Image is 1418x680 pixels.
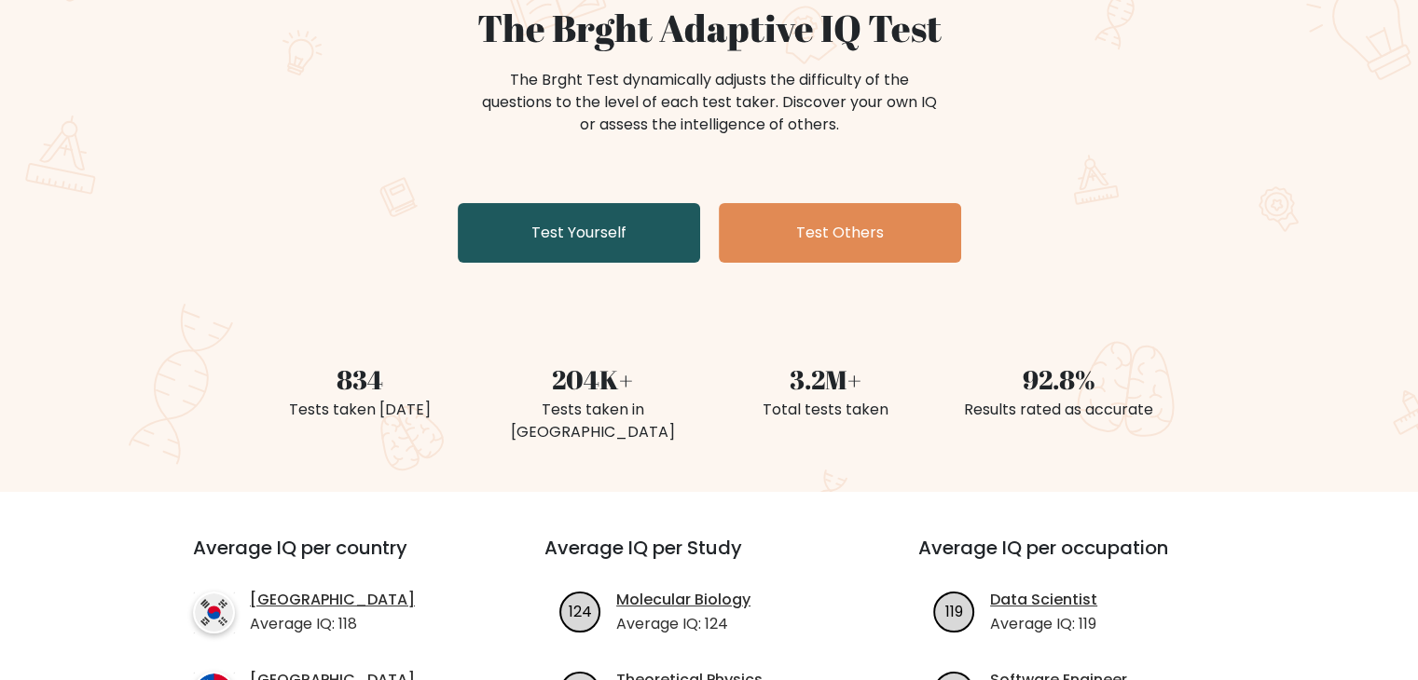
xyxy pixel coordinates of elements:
[719,203,961,263] a: Test Others
[544,537,874,581] h3: Average IQ per Study
[569,600,592,621] text: 124
[255,399,465,421] div: Tests taken [DATE]
[255,360,465,399] div: 834
[255,6,1164,50] h1: The Brght Adaptive IQ Test
[250,589,415,611] a: [GEOGRAPHIC_DATA]
[990,589,1097,611] a: Data Scientist
[488,399,698,443] div: Tests taken in [GEOGRAPHIC_DATA]
[945,600,963,621] text: 119
[250,613,415,635] p: Average IQ: 118
[721,360,931,399] div: 3.2M+
[193,537,477,581] h3: Average IQ per country
[616,613,750,635] p: Average IQ: 124
[488,360,698,399] div: 204K+
[990,613,1097,635] p: Average IQ: 119
[954,399,1164,421] div: Results rated as accurate
[193,592,235,633] img: country
[616,589,750,611] a: Molecular Biology
[918,537,1247,581] h3: Average IQ per occupation
[458,203,700,263] a: Test Yourself
[721,399,931,421] div: Total tests taken
[476,69,943,136] div: The Brght Test dynamically adjusts the difficulty of the questions to the level of each test take...
[954,360,1164,399] div: 92.8%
